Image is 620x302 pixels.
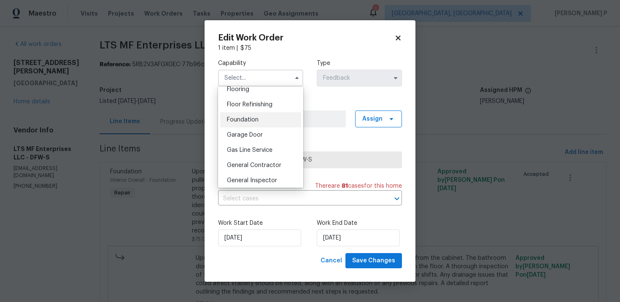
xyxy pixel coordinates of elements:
[218,100,402,108] label: Work Order Manager
[218,192,378,205] input: Select cases
[391,193,403,205] button: Open
[227,162,281,168] span: General Contractor
[218,34,394,42] h2: Edit Work Order
[391,73,401,83] button: Show options
[317,70,402,86] input: Select...
[240,45,251,51] span: $ 75
[317,219,402,227] label: Work End Date
[315,182,402,190] span: There are case s for this home
[218,219,303,227] label: Work Start Date
[345,253,402,269] button: Save Changes
[218,229,301,246] input: M/D/YYYY
[362,115,383,123] span: Assign
[342,183,348,189] span: 81
[227,132,263,138] span: Garage Door
[352,256,395,266] span: Save Changes
[321,256,342,266] span: Cancel
[218,141,402,149] label: Trade Partner
[317,253,345,269] button: Cancel
[317,59,402,67] label: Type
[225,156,395,164] span: LTS MF Enterprises LLC - DFW-S
[218,44,402,52] div: 1 item |
[317,229,400,246] input: M/D/YYYY
[227,147,272,153] span: Gas Line Service
[227,178,277,183] span: General Inspector
[227,102,272,108] span: Floor Refinishing
[292,73,302,83] button: Hide options
[227,117,259,123] span: Foundation
[218,70,303,86] input: Select...
[218,59,303,67] label: Capability
[227,86,249,92] span: Flooring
